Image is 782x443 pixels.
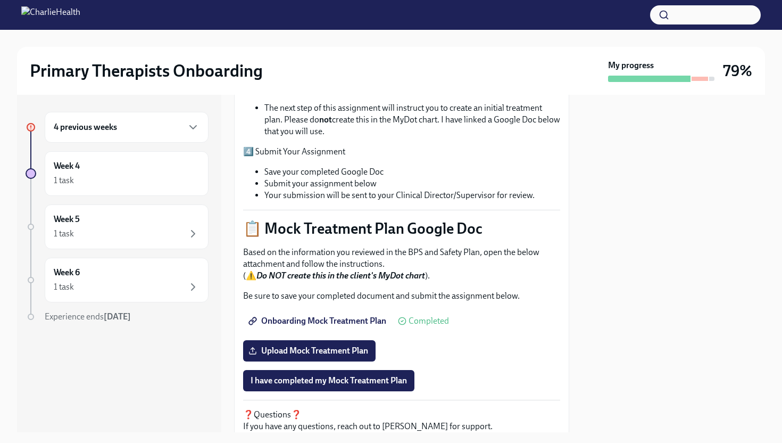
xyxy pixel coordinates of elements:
[243,340,376,362] label: Upload Mock Treatment Plan
[256,270,425,281] strong: Do NOT create this in the client's MyDot chart
[45,311,131,322] span: Experience ends
[54,121,117,133] h6: 4 previous weeks
[243,146,560,158] p: 4️⃣ Submit Your Assignment
[251,316,386,326] span: Onboarding Mock Treatment Plan
[409,317,449,325] span: Completed
[26,204,209,249] a: Week 51 task
[319,114,332,125] strong: not
[243,310,394,332] a: Onboarding Mock Treatment Plan
[243,219,560,238] p: 📋 Mock Treatment Plan Google Doc
[243,370,414,391] button: I have completed my Mock Treatment Plan
[54,160,80,172] h6: Week 4
[264,166,560,178] li: Save your completed Google Doc
[54,214,80,225] h6: Week 5
[26,258,209,302] a: Week 61 task
[104,311,131,322] strong: [DATE]
[243,290,560,302] p: Be sure to save your completed document and submit the assignment below.
[264,102,560,137] li: The next step of this assignment will instruct you to create an initial treatment plan. Please do...
[54,267,80,278] h6: Week 6
[251,375,407,386] span: I have completed my Mock Treatment Plan
[264,178,560,190] li: Submit your assignment below
[723,61,752,80] h3: 79%
[264,190,560,201] li: Your submission will be sent to your Clinical Director/Supervisor for review.
[45,112,209,143] div: 4 previous weeks
[30,60,263,81] h2: Primary Therapists Onboarding
[54,281,74,293] div: 1 task
[608,60,654,71] strong: My progress
[54,175,74,186] div: 1 task
[243,247,560,282] p: Based on the information you reviewed in the BPS and Safety Plan, open the below attachment and f...
[21,6,80,23] img: CharlieHealth
[251,346,368,356] span: Upload Mock Treatment Plan
[54,228,74,240] div: 1 task
[26,151,209,196] a: Week 41 task
[243,409,560,432] p: ❓Questions❓ If you have any questions, reach out to [PERSON_NAME] for support.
